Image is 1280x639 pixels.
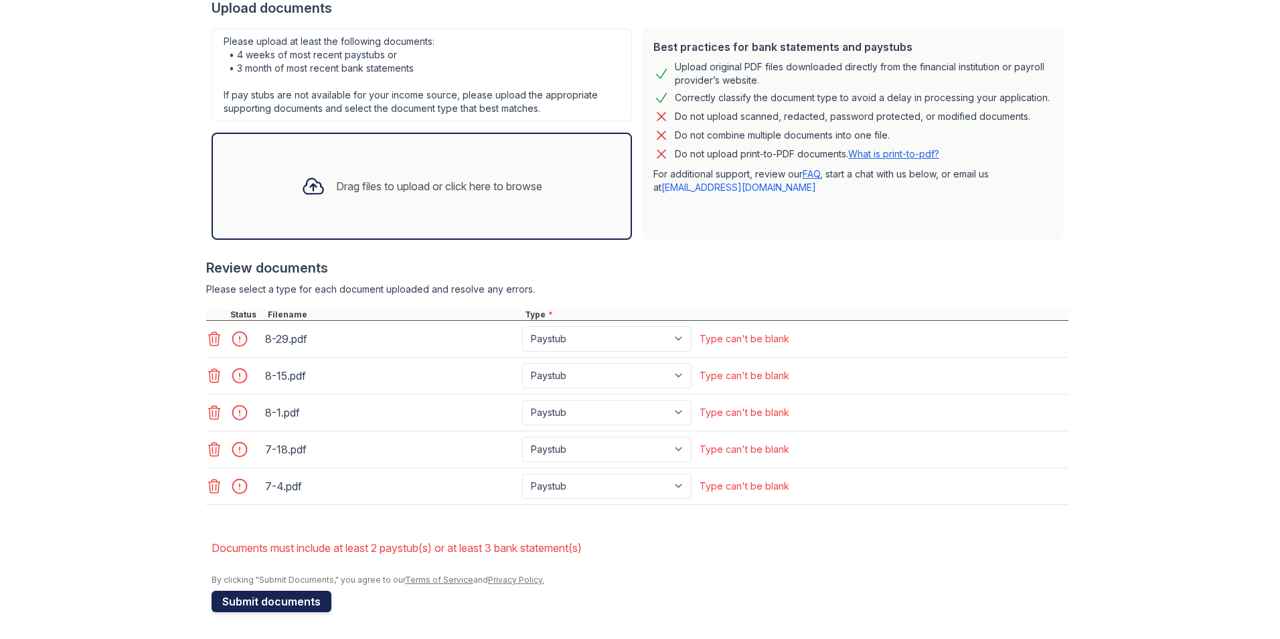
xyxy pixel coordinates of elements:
[675,90,1050,106] div: Correctly classify the document type to avoid a delay in processing your application.
[653,39,1052,55] div: Best practices for bank statements and paystubs
[405,575,473,585] a: Terms of Service
[653,167,1052,194] p: For additional support, review our , start a chat with us below, or email us at
[336,178,542,194] div: Drag files to upload or click here to browse
[488,575,544,585] a: Privacy Policy.
[675,60,1052,87] div: Upload original PDF files downloaded directly from the financial institution or payroll provider’...
[265,365,517,386] div: 8-15.pdf
[700,480,789,493] div: Type can't be blank
[212,575,1068,585] div: By clicking "Submit Documents," you agree to our and
[228,309,265,320] div: Status
[265,402,517,423] div: 8-1.pdf
[212,591,331,612] button: Submit documents
[212,535,1068,561] li: Documents must include at least 2 paystub(s) or at least 3 bank statement(s)
[675,109,1030,125] div: Do not upload scanned, redacted, password protected, or modified documents.
[661,182,816,193] a: [EMAIL_ADDRESS][DOMAIN_NAME]
[700,443,789,456] div: Type can't be blank
[206,283,1068,296] div: Please select a type for each document uploaded and resolve any errors.
[803,168,820,180] a: FAQ
[700,332,789,346] div: Type can't be blank
[522,309,1068,320] div: Type
[848,148,939,159] a: What is print-to-pdf?
[265,328,517,350] div: 8-29.pdf
[675,147,939,161] p: Do not upload print-to-PDF documents.
[700,369,789,382] div: Type can't be blank
[265,309,522,320] div: Filename
[700,406,789,419] div: Type can't be blank
[206,259,1068,277] div: Review documents
[265,439,517,460] div: 7-18.pdf
[212,28,632,122] div: Please upload at least the following documents: • 4 weeks of most recent paystubs or • 3 month of...
[265,476,517,497] div: 7-4.pdf
[675,127,890,143] div: Do not combine multiple documents into one file.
